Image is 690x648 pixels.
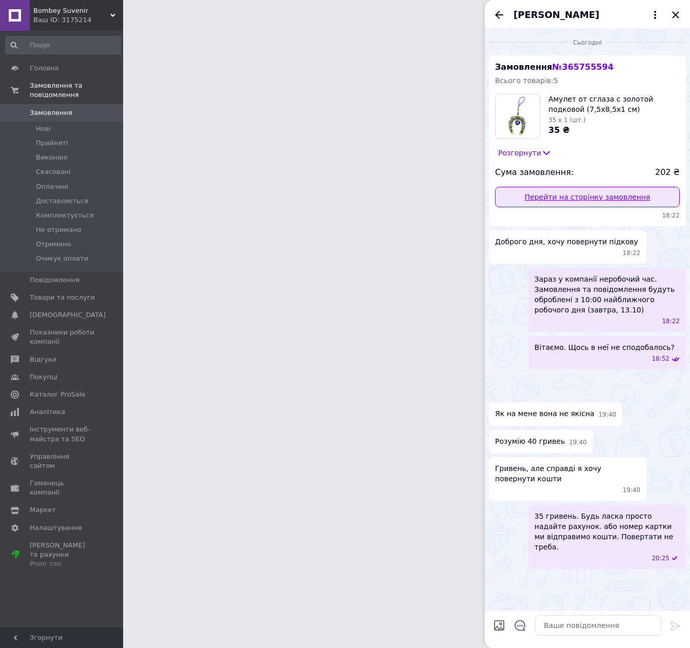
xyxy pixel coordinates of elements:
span: Інструменти веб-майстра та SEO [30,425,95,443]
span: Гривень, але справді я хочу повернути кошти [495,463,640,484]
span: [DEMOGRAPHIC_DATA] [30,310,106,320]
span: Замовлення [30,108,72,117]
span: № 365755594 [552,62,613,72]
img: 1781268387_w1000_h1000_amulet-ot-sglaza.jpg [504,94,531,139]
span: Доставляється [36,197,88,206]
button: Відкрити шаблони відповідей [514,619,527,632]
span: Амулет от сглаза с золотой подковой (7,5х8,5х1 см) [548,94,680,114]
span: Зараз у компанії неробочий час. Замовлення та повідомлення будуть оброблені з 10:00 найближчого р... [535,274,680,315]
span: Як на мене вона не якісна [495,408,595,419]
span: Управління сайтом [30,452,95,470]
a: Перейти на сторінку замовлення [495,187,680,207]
span: 18:22 12.10.2025 [495,211,680,220]
div: 12.10.2025 [489,37,686,47]
span: Замовлення та повідомлення [30,81,123,100]
img: f2122e09-3eae-4355-8fa0-ff1dba3003d3_w500_h500 [489,389,497,398]
span: Показники роботи компанії [30,328,95,346]
span: 19:40 12.10.2025 [599,410,617,419]
span: 35 ₴ [548,125,570,135]
span: Налаштування [30,523,82,533]
span: Гаманець компанії [30,479,95,497]
span: Відгуки [30,355,56,364]
span: 35 x 1 (шт.) [548,116,586,124]
span: Товари та послуги [30,293,95,302]
span: Маркет [30,505,56,515]
span: Вітаємо. Щось в неї не сподобалось? [535,342,675,352]
span: 202 ₴ [655,167,680,179]
span: Отримано [36,240,71,249]
span: [PERSON_NAME] [514,8,599,22]
span: Каталог ProSale [30,390,85,399]
span: Доброго дня, хочу повернути підкову [495,237,638,247]
span: Комплектується [36,211,93,220]
span: 19:40 12.10.2025 [569,438,587,447]
input: Пошук [5,36,121,54]
span: 19:40 12.10.2025 [623,486,641,495]
span: Сьогодні [569,38,606,47]
span: Очикує оплати [36,254,88,263]
span: 18:22 12.10.2025 [662,317,680,326]
span: 35 гривень. Будь ласка просто надайте рахунок. або номер картки ми відправимо кошти. Повертати не... [535,511,680,552]
span: 20:25 12.10.2025 [652,554,669,563]
span: Скасовані [36,167,71,176]
span: Розумію 40 гривеь [495,436,565,447]
button: [PERSON_NAME] [514,8,661,22]
span: Bombey Suvenir [33,6,110,15]
div: Ваш ID: 3175214 [33,15,123,25]
span: Аналітика [30,407,65,417]
span: Головна [30,64,58,73]
span: Прийняті [36,139,68,148]
button: Закрити [669,9,682,21]
span: Оплачені [36,182,68,191]
button: Розгорнути [495,147,555,159]
span: [PERSON_NAME] та рахунки [30,541,95,569]
span: Виконані [36,153,68,162]
span: Сума замовлення: [495,167,574,179]
span: Всього товарів: 5 [495,76,558,85]
span: Покупці [30,372,57,382]
div: Prom топ [30,559,95,568]
span: 18:52 12.10.2025 [652,355,669,363]
span: Не отримано [36,225,81,234]
span: Нові [36,124,51,133]
span: 18:22 12.10.2025 [623,249,641,258]
span: Повідомлення [30,276,80,285]
button: Назад [493,9,505,21]
img: 09d43fed-1251-484f-8b4f-dbcd7c3c4e22_w500_h500 [489,375,497,383]
span: Замовлення [495,62,614,72]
